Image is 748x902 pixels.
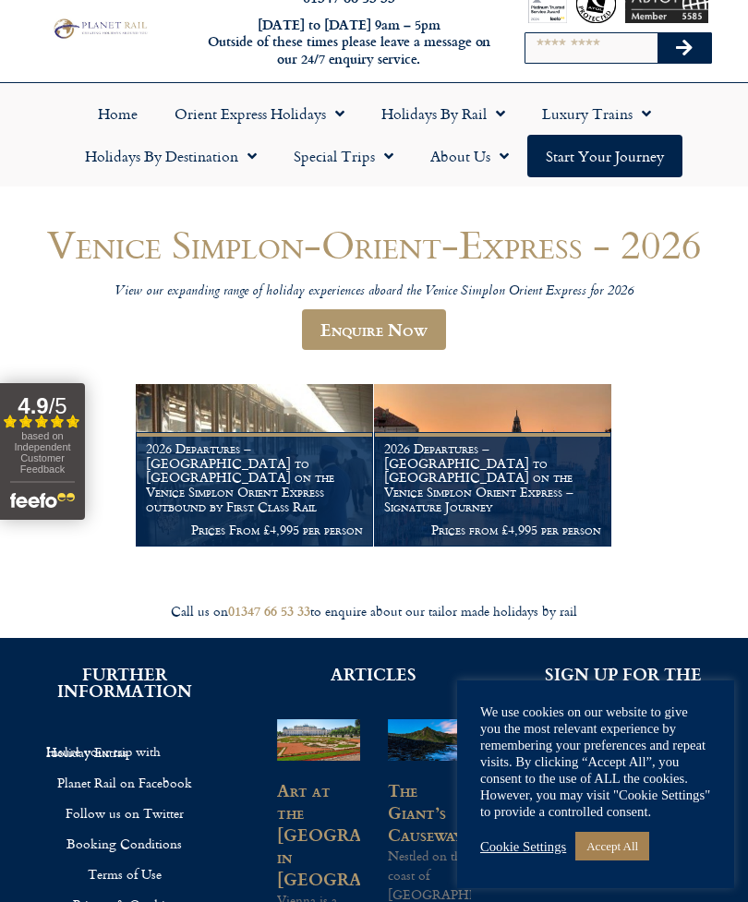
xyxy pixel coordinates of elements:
[412,135,527,177] a: About Us
[28,859,222,889] a: Terms of Use
[28,736,222,767] a: Insure your trip with Holiday Extras
[384,523,601,537] p: Prices from £4,995 per person
[28,798,222,828] a: Follow us on Twitter
[277,777,469,891] a: Art at the [GEOGRAPHIC_DATA] in [GEOGRAPHIC_DATA]
[524,92,670,135] a: Luxury Trains
[526,666,720,716] h2: SIGN UP FOR THE PLANET RAIL NEWSLETTER
[374,384,611,547] img: Orient Express Special Venice compressed
[66,135,275,177] a: Holidays by Destination
[363,92,524,135] a: Holidays by Rail
[527,135,682,177] a: Start your Journey
[146,441,363,514] h1: 2026 Departures – [GEOGRAPHIC_DATA] to [GEOGRAPHIC_DATA] on the Venice Simplon Orient Express out...
[388,777,463,847] a: The Giant’s Causeway
[658,33,711,63] button: Search
[28,828,222,859] a: Booking Conditions
[277,666,471,682] h2: ARTICLES
[28,767,222,798] a: Planet Rail on Facebook
[146,523,363,537] p: Prices From £4,995 per person
[136,384,374,547] a: 2026 Departures – [GEOGRAPHIC_DATA] to [GEOGRAPHIC_DATA] on the Venice Simplon Orient Express out...
[17,222,731,266] h1: Venice Simplon-Orient-Express - 2026
[275,135,412,177] a: Special Trips
[384,441,601,514] h1: 2026 Departures – [GEOGRAPHIC_DATA] to [GEOGRAPHIC_DATA] on the Venice Simplon Orient Express – S...
[480,704,711,820] div: We use cookies on our website to give you the most relevant experience by remembering your prefer...
[480,838,566,855] a: Cookie Settings
[374,384,612,547] a: 2026 Departures – [GEOGRAPHIC_DATA] to [GEOGRAPHIC_DATA] on the Venice Simplon Orient Express – S...
[204,17,494,68] h6: [DATE] to [DATE] 9am – 5pm Outside of these times please leave a message on our 24/7 enquiry serv...
[575,832,649,860] a: Accept All
[302,309,446,350] a: Enquire Now
[79,92,156,135] a: Home
[9,92,739,177] nav: Menu
[9,603,739,620] div: Call us on to enquire about our tailor made holidays by rail
[17,283,731,301] p: View our expanding range of holiday experiences aboard the Venice Simplon Orient Express for 2026
[28,666,222,699] h2: FURTHER INFORMATION
[156,92,363,135] a: Orient Express Holidays
[50,17,150,42] img: Planet Rail Train Holidays Logo
[228,601,310,620] a: 01347 66 53 33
